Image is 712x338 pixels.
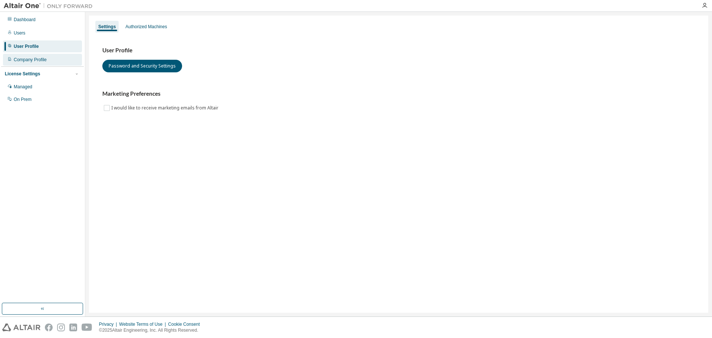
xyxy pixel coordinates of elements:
div: Settings [98,24,116,30]
h3: User Profile [102,47,695,54]
h3: Marketing Preferences [102,90,695,98]
img: instagram.svg [57,324,65,331]
img: Altair One [4,2,96,10]
div: Privacy [99,321,119,327]
div: Managed [14,84,32,90]
div: Authorized Machines [125,24,167,30]
div: Cookie Consent [168,321,204,327]
div: Dashboard [14,17,36,23]
img: altair_logo.svg [2,324,40,331]
div: On Prem [14,96,32,102]
div: License Settings [5,71,40,77]
img: linkedin.svg [69,324,77,331]
div: User Profile [14,43,39,49]
img: facebook.svg [45,324,53,331]
button: Password and Security Settings [102,60,182,72]
p: © 2025 Altair Engineering, Inc. All Rights Reserved. [99,327,204,334]
div: Users [14,30,25,36]
img: youtube.svg [82,324,92,331]
label: I would like to receive marketing emails from Altair [111,104,220,112]
div: Company Profile [14,57,47,63]
div: Website Terms of Use [119,321,168,327]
